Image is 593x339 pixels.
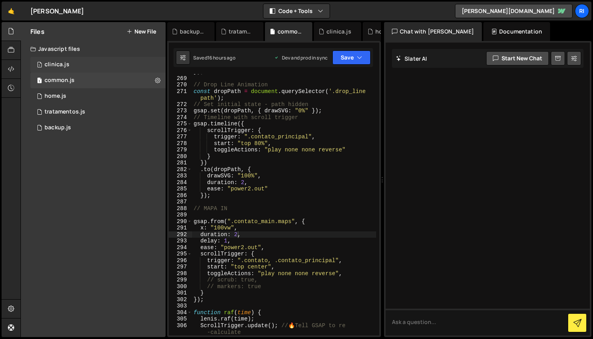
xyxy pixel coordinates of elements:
[180,28,205,35] div: backup.js
[169,225,192,231] div: 291
[326,28,351,35] div: clinica.js
[169,283,192,290] div: 300
[169,290,192,296] div: 301
[169,218,192,225] div: 290
[169,257,192,264] div: 296
[169,316,192,322] div: 305
[169,88,192,101] div: 271
[169,251,192,257] div: 295
[169,270,192,277] div: 298
[30,57,166,73] div: 12452/44846.js
[169,238,192,244] div: 293
[169,75,192,82] div: 269
[30,104,166,120] div: 12452/42786.js
[169,108,192,114] div: 273
[575,4,589,18] a: Ri
[278,28,303,35] div: common.js
[169,140,192,147] div: 278
[169,231,192,238] div: 292
[169,199,192,205] div: 287
[45,108,85,115] div: tratamentos.js
[169,134,192,140] div: 277
[229,28,254,35] div: tratamentos.js
[21,41,166,57] div: Javascript files
[45,93,66,100] div: home.js
[30,73,166,88] div: 12452/42847.js
[169,244,192,251] div: 294
[375,28,401,35] div: homepage_salvato.js
[396,55,427,62] h2: Slater AI
[45,124,71,131] div: backup.js
[486,51,549,65] button: Start new chat
[274,54,328,61] div: Dev and prod in sync
[169,166,192,173] div: 282
[169,114,192,121] div: 274
[169,296,192,303] div: 302
[30,120,166,136] div: 12452/42849.js
[483,22,550,41] div: Documentation
[169,303,192,309] div: 303
[169,309,192,316] div: 304
[169,179,192,186] div: 284
[30,6,84,16] div: [PERSON_NAME]
[45,77,75,84] div: common.js
[193,54,235,61] div: Saved
[37,62,42,69] span: 1
[455,4,572,18] a: [PERSON_NAME][DOMAIN_NAME]
[169,264,192,270] div: 297
[127,28,156,35] button: New File
[169,127,192,134] div: 276
[169,173,192,179] div: 283
[45,61,69,68] div: clinica.js
[169,153,192,160] div: 280
[169,147,192,153] div: 279
[263,4,330,18] button: Code + Tools
[169,322,192,335] div: 306
[169,186,192,192] div: 285
[37,78,42,84] span: 1
[169,82,192,88] div: 270
[207,54,235,61] div: 16 hours ago
[384,22,482,41] div: Chat with [PERSON_NAME]
[169,101,192,108] div: 272
[169,212,192,218] div: 289
[169,160,192,166] div: 281
[30,27,45,36] h2: Files
[169,192,192,199] div: 286
[332,50,371,65] button: Save
[169,121,192,127] div: 275
[169,277,192,283] div: 299
[30,88,166,104] div: 12452/30174.js
[169,205,192,212] div: 288
[2,2,21,20] a: 🤙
